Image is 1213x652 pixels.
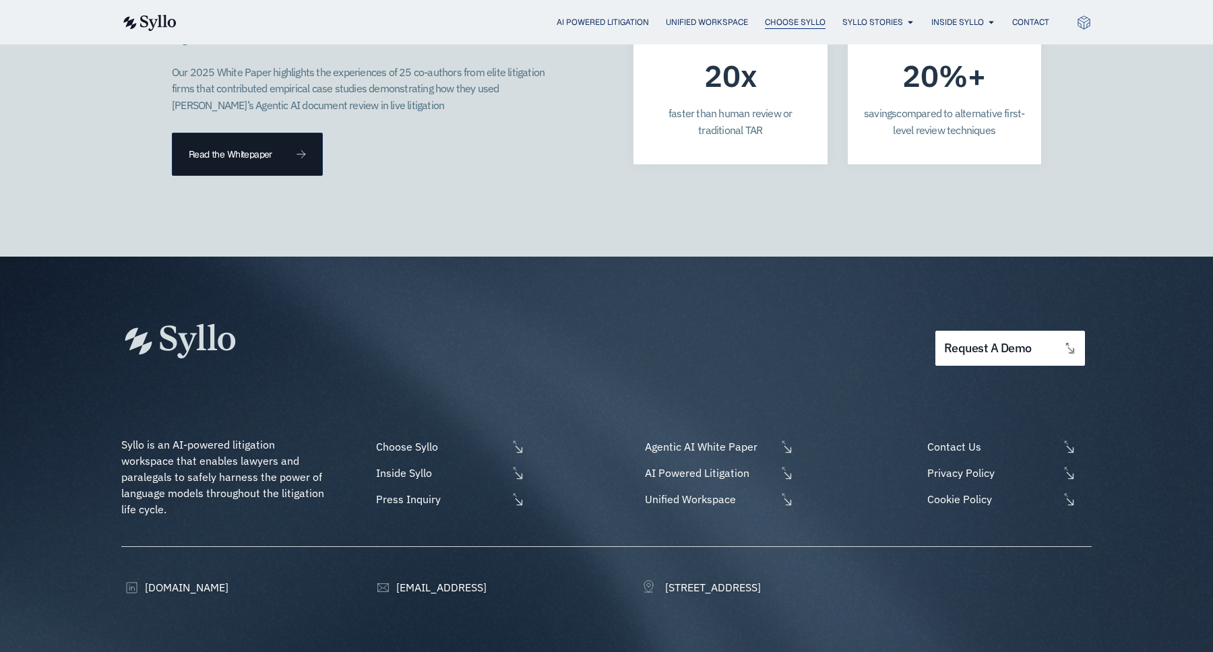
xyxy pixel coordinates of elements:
[935,331,1085,366] a: request a demo
[662,579,761,595] span: [STREET_ADDRESS]
[741,67,757,84] span: x
[931,16,984,28] a: Inside Syllo
[642,438,794,455] a: Agentic AI White Paper
[765,16,826,28] a: Choose Syllo
[668,106,792,137] span: faster than human review or traditional TAR
[121,579,228,595] a: [DOMAIN_NAME]
[204,16,1049,29] nav: Menu
[902,67,939,84] span: 20
[924,491,1059,507] span: Cookie Policy
[704,67,741,84] span: 20
[1012,16,1049,28] a: Contact
[642,491,776,507] span: Unified Workspace
[373,491,525,507] a: Press Inquiry
[142,579,228,595] span: [DOMAIN_NAME]
[924,438,1059,455] span: Contact Us
[373,465,507,481] span: Inside Syllo
[642,465,794,481] a: AI Powered Litigation
[893,106,1024,137] span: compared to alternative first-level review techniques
[373,579,487,595] a: [EMAIL_ADDRESS]
[642,579,761,595] a: [STREET_ADDRESS]
[373,491,507,507] span: Press Inquiry
[373,438,525,455] a: Choose Syllo
[864,106,896,120] span: savings
[924,491,1092,507] a: Cookie Policy
[373,465,525,481] a: Inside Syllo
[121,15,177,31] img: syllo
[393,579,487,595] span: [EMAIL_ADDRESS]
[373,438,507,455] span: Choose Syllo
[189,150,272,159] span: Read the Whitepaper
[204,16,1049,29] div: Menu Toggle
[924,465,1092,481] a: Privacy Policy
[121,438,327,516] span: Syllo is an AI-powered litigation workspace that enables lawyers and paralegals to safely harness...
[557,16,649,28] a: AI Powered Litigation
[642,465,776,481] span: AI Powered Litigation
[939,67,986,84] span: %+
[172,133,323,176] a: Read the Whitepaper
[642,491,794,507] a: Unified Workspace
[842,16,903,28] a: Syllo Stories
[642,438,776,455] span: Agentic AI White Paper
[172,14,554,114] p: Speed and accuracy that can transform your case - demonstrated over and over in live litigation. ...
[924,465,1059,481] span: Privacy Policy
[924,438,1092,455] a: Contact Us
[666,16,748,28] a: Unified Workspace
[944,342,1032,355] span: request a demo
